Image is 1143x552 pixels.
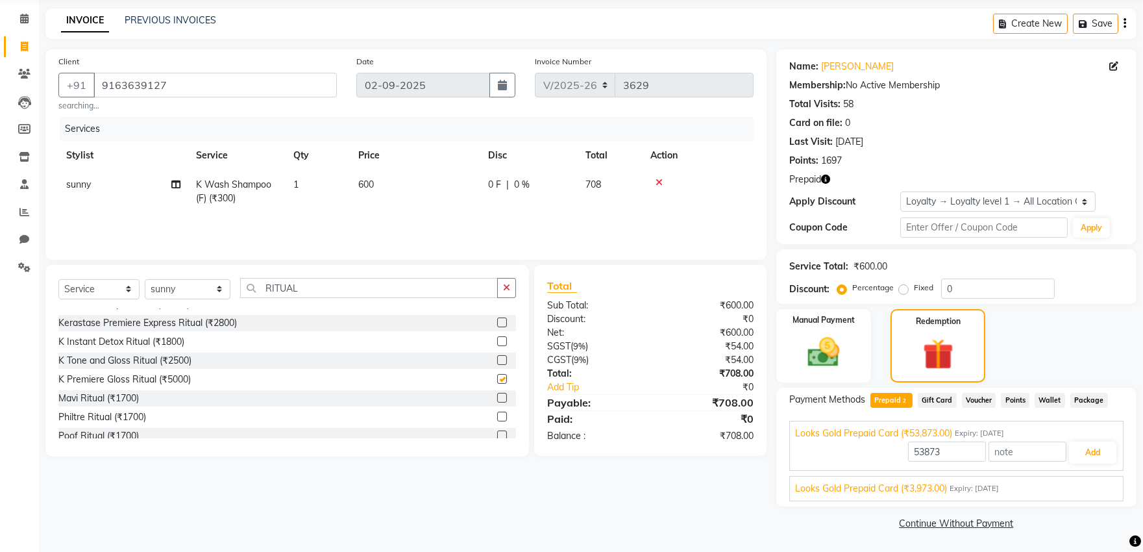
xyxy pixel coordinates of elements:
[955,428,1004,439] span: Expiry: [DATE]
[650,395,763,410] div: ₹708.00
[845,116,850,130] div: 0
[789,97,841,111] div: Total Visits:
[578,141,643,170] th: Total
[962,393,996,408] span: Voucher
[537,367,650,381] div: Total:
[61,9,109,32] a: INVOICE
[993,14,1068,34] button: Create New
[547,340,571,352] span: SGST
[914,282,933,294] label: Fixed
[650,340,763,353] div: ₹54.00
[1035,393,1065,408] span: Wallet
[537,326,650,340] div: Net:
[795,427,952,440] span: Looks Gold Prepaid Card (₹53,873.00)
[58,392,139,405] div: Mavi Ritual (₹1700)
[989,442,1066,462] input: note
[537,299,650,312] div: Sub Total:
[789,393,865,407] span: Payment Methods
[854,260,887,273] div: ₹600.00
[821,154,842,168] div: 1697
[789,116,842,130] div: Card on file:
[514,178,530,192] span: 0 %
[650,312,763,326] div: ₹0
[1073,218,1110,238] button: Apply
[793,314,855,326] label: Manual Payment
[58,354,191,368] div: K Tone and Gloss Ritual (₹2500)
[58,429,139,443] div: Poof Ritual (₹1700)
[1001,393,1029,408] span: Points
[93,73,337,97] input: Search by Name/Mobile/Email/Code
[537,312,650,326] div: Discount:
[650,367,763,381] div: ₹708.00
[574,355,586,365] span: 9%
[58,73,95,97] button: +91
[950,483,999,494] span: Expiry: [DATE]
[1070,393,1108,408] span: Package
[798,334,850,371] img: _cash.svg
[125,14,216,26] a: PREVIOUS INVOICES
[650,429,763,443] div: ₹708.00
[789,60,818,73] div: Name:
[537,340,650,353] div: ( )
[1073,14,1118,34] button: Save
[188,141,286,170] th: Service
[535,56,591,68] label: Invoice Number
[60,117,763,141] div: Services
[901,397,908,405] span: 2
[480,141,578,170] th: Disc
[58,141,188,170] th: Stylist
[537,429,650,443] div: Balance :
[58,373,191,386] div: K Premiere Gloss Ritual (₹5000)
[58,410,146,424] div: Philtre Ritual (₹1700)
[585,179,601,190] span: 708
[789,173,821,186] span: Prepaid
[1069,442,1116,464] button: Add
[196,179,271,204] span: K Wash Shampoo(F) (₹300)
[356,56,374,68] label: Date
[900,218,1068,238] input: Enter Offer / Coupon Code
[547,279,577,293] span: Total
[870,393,913,408] span: Prepaid
[58,100,337,112] small: searching...
[789,221,901,234] div: Coupon Code
[789,79,846,92] div: Membership:
[843,97,854,111] div: 58
[669,381,763,394] div: ₹0
[537,381,669,394] a: Add Tip
[58,56,79,68] label: Client
[537,411,650,427] div: Paid:
[58,335,184,349] div: K Instant Detox Ritual (₹1800)
[789,154,818,168] div: Points:
[650,411,763,427] div: ₹0
[488,178,501,192] span: 0 F
[537,353,650,367] div: ( )
[506,178,509,192] span: |
[58,316,237,330] div: Kerastase Premiere Express Ritual (₹2800)
[918,393,957,408] span: Gift Card
[789,282,830,296] div: Discount:
[852,282,894,294] label: Percentage
[789,195,901,208] div: Apply Discount
[650,326,763,340] div: ₹600.00
[650,299,763,312] div: ₹600.00
[358,179,374,190] span: 600
[789,135,833,149] div: Last Visit:
[908,442,986,462] input: Amount
[573,341,585,351] span: 9%
[789,79,1124,92] div: No Active Membership
[350,141,480,170] th: Price
[650,353,763,367] div: ₹54.00
[821,60,894,73] a: [PERSON_NAME]
[779,517,1134,531] a: Continue Without Payment
[835,135,863,149] div: [DATE]
[916,316,961,327] label: Redemption
[537,395,650,410] div: Payable:
[286,141,350,170] th: Qty
[293,179,299,190] span: 1
[240,278,498,298] input: Search or Scan
[547,354,571,366] span: CGST
[66,179,91,190] span: sunny
[643,141,754,170] th: Action
[795,482,947,496] span: Looks Gold Prepaid Card (₹3,973.00)
[789,260,848,273] div: Service Total:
